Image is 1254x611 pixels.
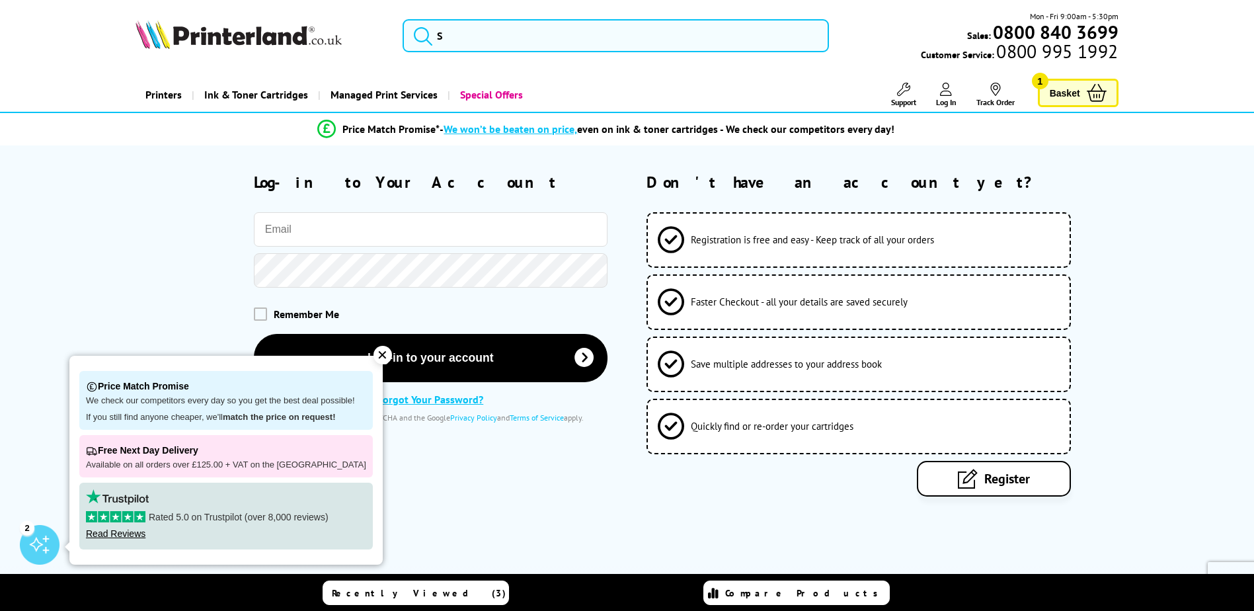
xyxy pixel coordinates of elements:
input: S [403,19,829,52]
a: Printerland Logo [136,20,386,52]
a: Printers [136,78,192,112]
span: Quickly find or re-order your cartridges [691,420,853,432]
p: Price Match Promise [86,378,366,395]
div: 2 [20,520,34,535]
a: Register [917,461,1071,497]
span: Faster Checkout - all your details are saved securely [691,296,908,308]
a: Track Order [976,83,1015,107]
a: 0800 840 3699 [991,26,1118,38]
a: Compare Products [703,581,890,605]
span: Mon - Fri 9:00am - 5:30pm [1030,10,1118,22]
img: Printerland Logo [136,20,342,49]
p: Rated 5.0 on Trustpilot (over 8,000 reviews) [86,511,366,523]
input: Email [254,212,607,247]
span: Support [891,97,916,107]
h2: Don't have an account yet? [647,172,1118,192]
img: trustpilot rating [86,489,149,505]
p: We check our competitors every day so you get the best deal possible! [86,395,366,407]
button: Log-in to your account [254,334,607,382]
span: Basket [1050,84,1080,102]
span: Remember Me [274,307,339,321]
span: Save multiple addresses to your address book [691,358,882,370]
span: Sales: [967,29,991,42]
img: stars-5.svg [86,511,145,522]
h2: Log-in to Your Account [254,172,607,192]
a: Support [891,83,916,107]
span: Customer Service: [921,45,1118,61]
div: - even on ink & toner cartridges - We check our competitors every day! [440,122,894,136]
a: Ink & Toner Cartridges [192,78,318,112]
a: Privacy Policy [450,413,497,423]
strong: match the price on request! [223,412,335,422]
a: Read Reviews [86,528,145,539]
li: modal_Promise [105,118,1108,141]
a: Recently Viewed (3) [323,581,509,605]
a: Log In [936,83,957,107]
span: Log In [936,97,957,107]
span: Ink & Toner Cartridges [204,78,308,112]
p: Available on all orders over £125.00 + VAT on the [GEOGRAPHIC_DATA] [86,460,366,471]
span: Recently Viewed (3) [332,587,506,599]
span: 0800 995 1992 [994,45,1118,58]
span: Registration is free and easy - Keep track of all your orders [691,233,934,246]
a: Special Offers [448,78,533,112]
span: Price Match Promise* [342,122,440,136]
span: Register [984,470,1030,487]
div: This site is protected by reCAPTCHA and the Google and apply. [254,413,607,423]
span: Compare Products [725,587,885,599]
div: ✕ [373,346,392,364]
b: 0800 840 3699 [993,20,1118,44]
a: Terms of Service [510,413,564,423]
a: Forgot Your Password? [377,393,483,406]
span: 1 [1032,73,1048,89]
a: Basket 1 [1038,79,1118,107]
p: Free Next Day Delivery [86,442,366,460]
p: If you still find anyone cheaper, we'll [86,412,366,423]
span: We won’t be beaten on price, [444,122,577,136]
a: Managed Print Services [318,78,448,112]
